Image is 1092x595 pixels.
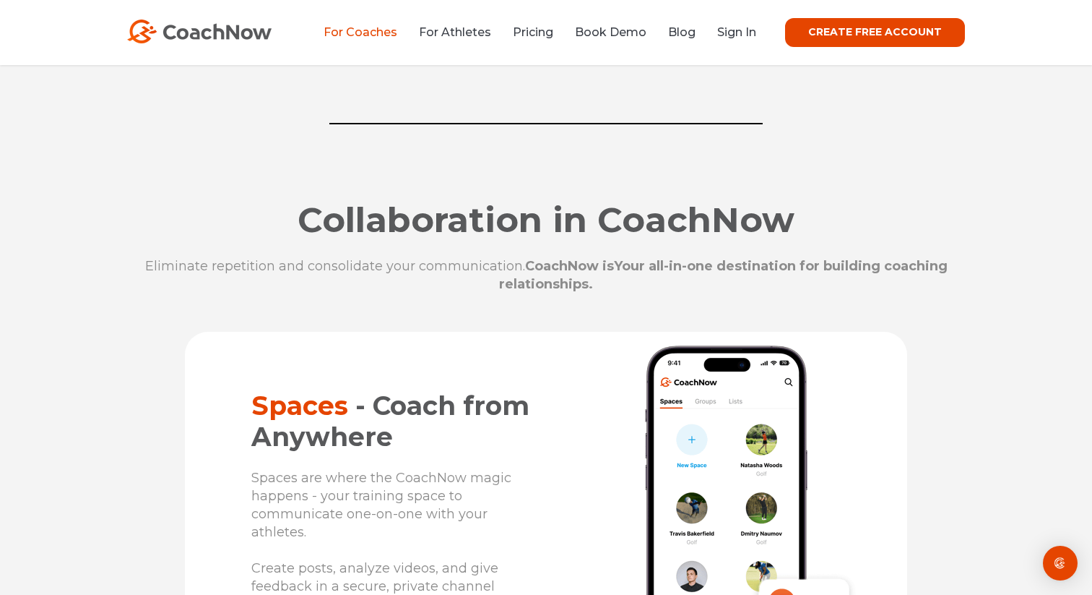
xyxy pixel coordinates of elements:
p: Eliminate repetition and consolidate your communication. [127,257,965,294]
a: CREATE FREE ACCOUNT [785,18,965,47]
span: Your all-in-one destination for building coaching relationships. [499,258,948,292]
a: Book Demo [575,25,646,39]
strong: CoachNow is [499,258,948,292]
a: For Coaches [324,25,397,39]
img: CoachNow Logo [127,20,272,43]
strong: Collaboration in CoachNow [298,199,794,241]
a: For Athletes [419,25,491,39]
span: - Coach from Anywhere [251,390,529,453]
a: Sign In [717,25,756,39]
div: Open Intercom Messenger [1043,546,1078,581]
span: Spaсes [251,390,348,421]
a: Pricing [513,25,553,39]
a: Blog [668,25,695,39]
